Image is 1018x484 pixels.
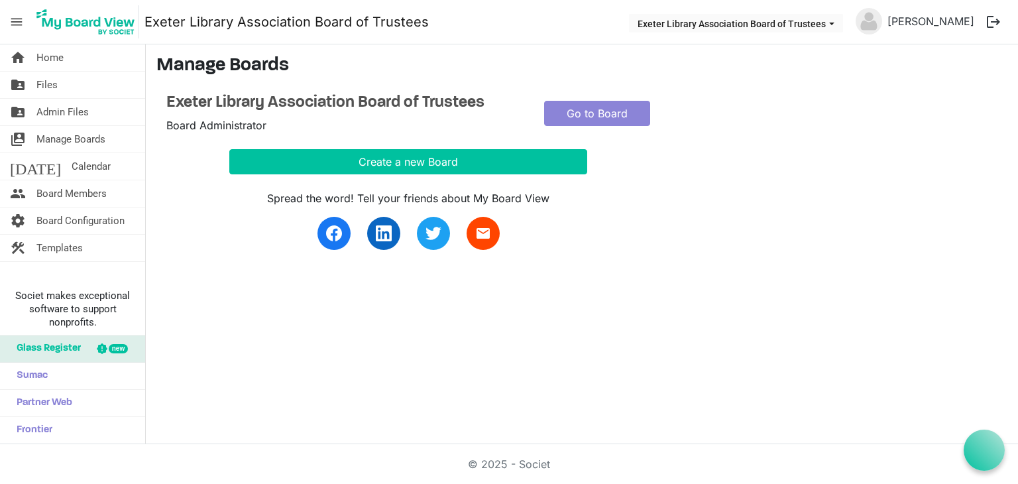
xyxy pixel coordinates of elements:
span: Board Configuration [36,208,125,234]
a: [PERSON_NAME] [882,8,980,34]
span: Societ makes exceptional software to support nonprofits. [6,289,139,329]
span: Files [36,72,58,98]
button: logout [980,8,1007,36]
span: home [10,44,26,71]
a: Go to Board [544,101,650,126]
a: Exeter Library Association Board of Trustees [166,93,524,113]
a: email [467,217,500,250]
span: folder_shared [10,72,26,98]
span: Sumac [10,363,48,389]
span: Calendar [72,153,111,180]
span: Board Members [36,180,107,207]
span: Templates [36,235,83,261]
a: © 2025 - Societ [468,457,550,471]
span: switch_account [10,126,26,152]
span: Board Administrator [166,119,266,132]
span: people [10,180,26,207]
img: My Board View Logo [32,5,139,38]
div: Spread the word! Tell your friends about My Board View [229,190,587,206]
img: facebook.svg [326,225,342,241]
span: menu [4,9,29,34]
span: Admin Files [36,99,89,125]
span: Partner Web [10,390,72,416]
img: twitter.svg [425,225,441,241]
span: settings [10,208,26,234]
span: email [475,225,491,241]
a: Exeter Library Association Board of Trustees [144,9,429,35]
a: My Board View Logo [32,5,144,38]
span: construction [10,235,26,261]
span: Frontier [10,417,52,444]
span: folder_shared [10,99,26,125]
span: [DATE] [10,153,61,180]
h3: Manage Boards [156,55,1007,78]
span: Home [36,44,64,71]
img: no-profile-picture.svg [856,8,882,34]
div: new [109,344,128,353]
span: Manage Boards [36,126,105,152]
img: linkedin.svg [376,225,392,241]
button: Create a new Board [229,149,587,174]
button: Exeter Library Association Board of Trustees dropdownbutton [629,14,843,32]
span: Glass Register [10,335,81,362]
